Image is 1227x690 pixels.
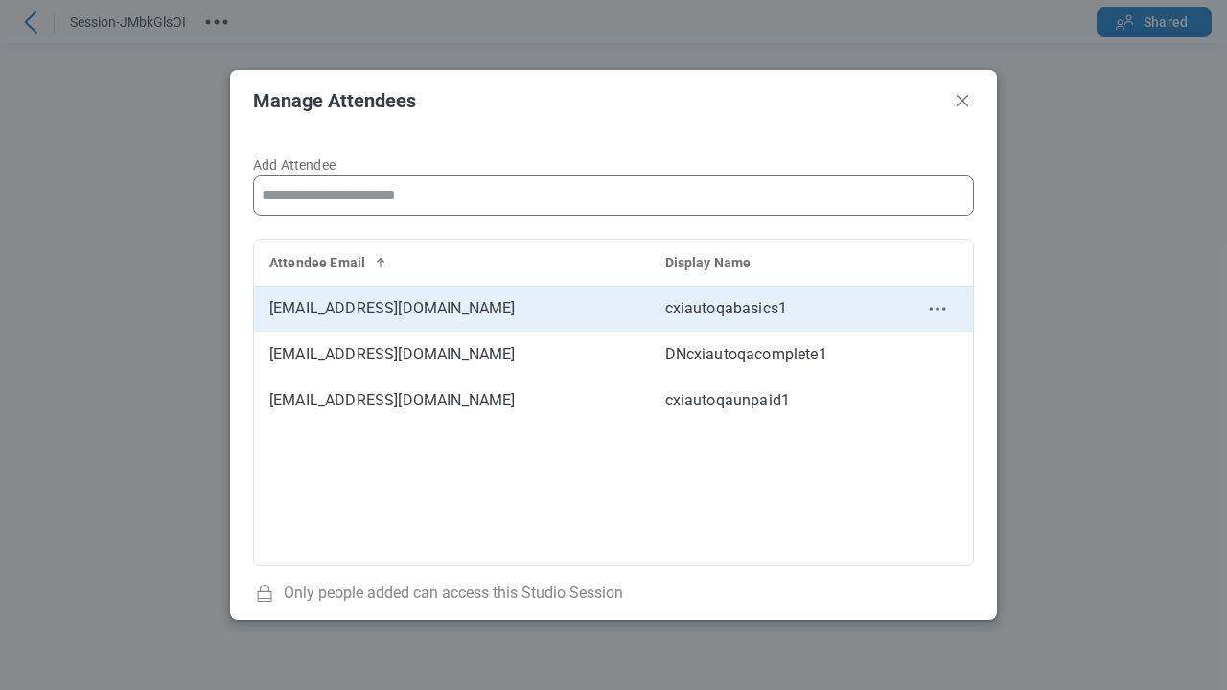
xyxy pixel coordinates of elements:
[650,378,902,424] td: cxiautoqaunpaid1
[253,582,974,606] div: Only people added can access this Studio Session
[254,332,650,378] td: [EMAIL_ADDRESS][DOMAIN_NAME]
[254,240,973,424] table: bb-data-table
[650,286,902,332] td: cxiautoqabasics1
[253,157,974,239] label: Add Attendee
[254,286,650,332] td: [EMAIL_ADDRESS][DOMAIN_NAME]
[269,253,635,272] div: Attendee Email
[665,253,887,272] div: Display Name
[254,378,650,424] td: [EMAIL_ADDRESS][DOMAIN_NAME]
[253,90,943,111] h2: Manage Attendees
[951,89,974,112] button: Close
[253,154,974,239] form: form
[650,332,902,378] td: DNcxiautoqacomplete1
[254,176,973,215] input: Add Attendee
[926,297,949,320] button: context-menu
